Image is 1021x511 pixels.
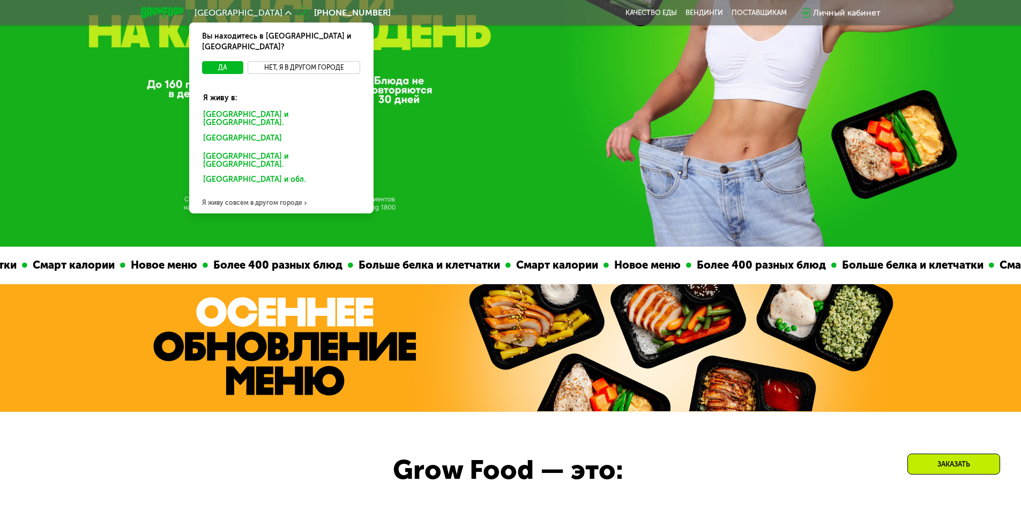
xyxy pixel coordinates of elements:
[732,9,787,17] div: поставщикам
[196,150,367,172] div: [GEOGRAPHIC_DATA] и [GEOGRAPHIC_DATA].
[202,61,243,74] button: Да
[907,454,1000,475] div: Заказать
[196,173,363,190] div: [GEOGRAPHIC_DATA] и обл.
[499,257,592,273] div: Смарт калории
[341,257,494,273] div: Больше белка и клетчатки
[297,6,391,19] a: [PHONE_NUMBER]
[625,9,677,17] a: Качество еды
[114,257,191,273] div: Новое меню
[685,9,723,17] a: Вендинги
[248,61,361,74] button: Нет, я в другом городе
[813,6,881,19] div: Личный кабинет
[196,108,367,130] div: [GEOGRAPHIC_DATA] и [GEOGRAPHIC_DATA].
[196,84,367,103] div: Я живу в:
[393,450,664,491] div: Grow Food — это:
[189,192,374,213] div: Я живу совсем в другом городе
[189,23,374,61] div: Вы находитесь в [GEOGRAPHIC_DATA] и [GEOGRAPHIC_DATA]?
[196,257,336,273] div: Более 400 разных блюд
[825,257,977,273] div: Больше белка и клетчатки
[16,257,108,273] div: Смарт калории
[196,131,363,149] div: [GEOGRAPHIC_DATA]
[597,257,674,273] div: Новое меню
[195,9,282,17] span: [GEOGRAPHIC_DATA]
[680,257,819,273] div: Более 400 разных блюд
